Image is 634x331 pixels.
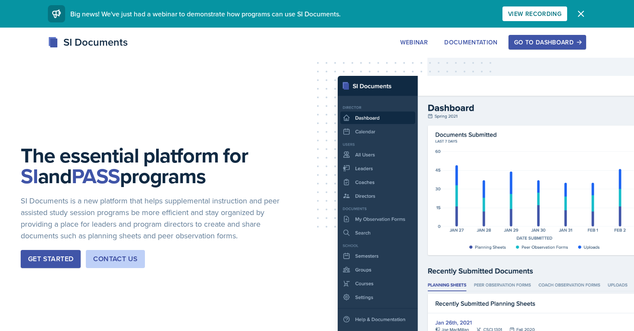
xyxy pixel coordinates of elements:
button: View Recording [502,6,567,21]
button: Go to Dashboard [508,35,586,50]
button: Webinar [395,35,433,50]
div: Webinar [400,39,428,46]
div: View Recording [508,10,562,17]
button: Contact Us [86,250,145,268]
div: Contact Us [93,254,138,264]
button: Get Started [21,250,81,268]
button: Documentation [439,35,503,50]
span: Big news! We've just had a webinar to demonstrate how programs can use SI Documents. [70,9,341,19]
div: SI Documents [48,34,128,50]
div: Go to Dashboard [514,39,581,46]
div: Get Started [28,254,73,264]
div: Documentation [444,39,498,46]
